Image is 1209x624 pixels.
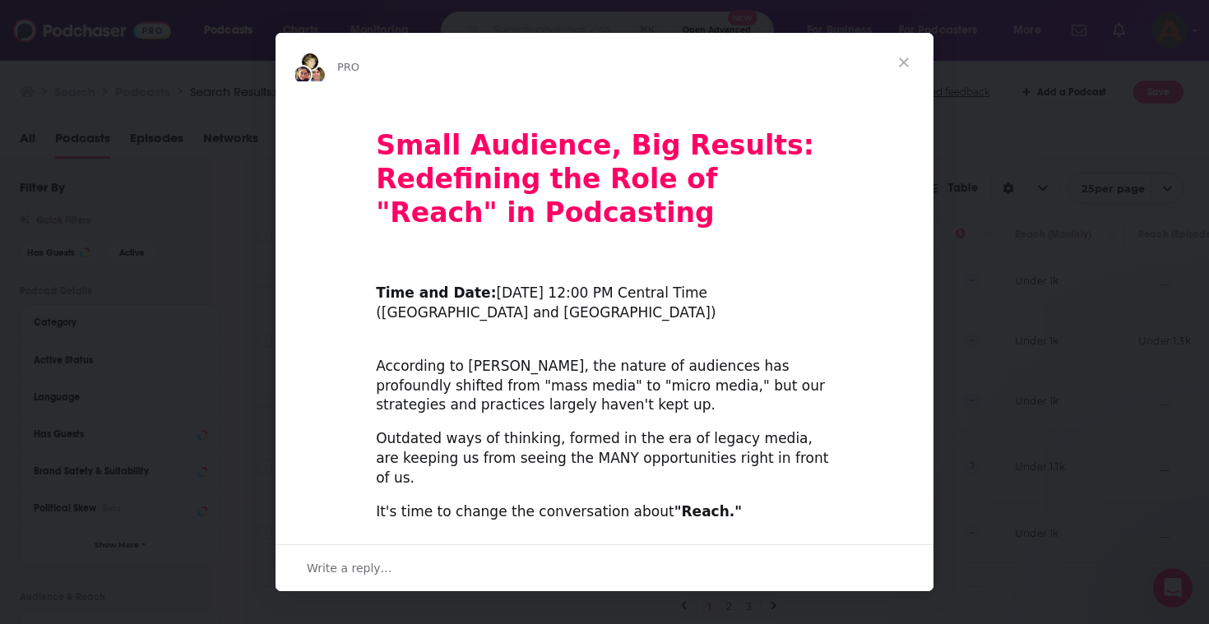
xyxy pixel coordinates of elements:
[307,557,392,579] span: Write a reply…
[376,265,833,323] div: ​ [DATE] 12:00 PM Central Time ([GEOGRAPHIC_DATA] and [GEOGRAPHIC_DATA])
[874,33,933,92] span: Close
[376,337,833,415] div: According to [PERSON_NAME], the nature of audiences has profoundly shifted from "mass media" to "...
[276,544,933,591] div: Open conversation and reply
[293,65,313,85] img: Sydney avatar
[300,52,320,72] img: Barbara avatar
[307,65,327,85] img: Dave avatar
[376,284,496,301] b: Time and Date:
[376,429,833,488] div: Outdated ways of thinking, formed in the era of legacy media, are keeping us from seeing the MANY...
[376,129,814,229] b: Small Audience, Big Results: Redefining the Role of "Reach" in Podcasting
[674,503,742,520] b: "Reach."
[337,61,359,73] span: PRO
[376,502,833,522] div: It's time to change the conversation about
